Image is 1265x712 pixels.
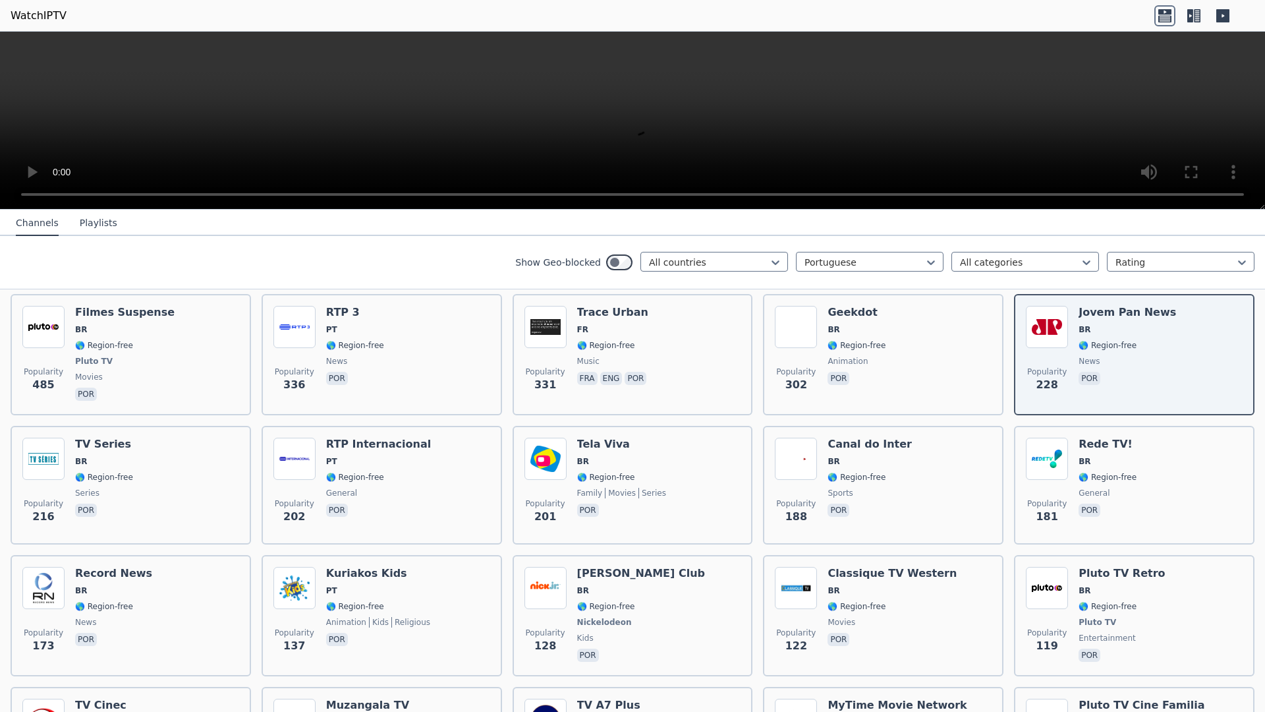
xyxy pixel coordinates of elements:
[75,488,99,498] span: series
[828,306,885,319] h6: Geekdot
[1036,509,1057,525] span: 181
[75,504,97,517] p: por
[828,699,967,712] h6: MyTime Movie Network
[24,498,63,509] span: Popularity
[577,306,650,319] h6: Trace Urban
[1079,699,1204,712] h6: Pluto TV Cine Familia
[534,638,556,654] span: 128
[1026,438,1068,480] img: Rede TV!
[577,633,594,643] span: kids
[577,372,598,385] p: fra
[75,456,87,467] span: BR
[273,438,316,480] img: RTP Internacional
[828,372,849,385] p: por
[534,377,556,393] span: 331
[75,585,87,596] span: BR
[1079,617,1116,628] span: Pluto TV
[75,356,113,367] span: Pluto TV
[1079,472,1137,483] span: 🌎 Region-free
[577,324,588,335] span: FR
[275,498,314,509] span: Popularity
[828,504,849,517] p: por
[577,488,603,498] span: family
[828,340,885,351] span: 🌎 Region-free
[275,628,314,638] span: Popularity
[775,567,817,609] img: Classique TV Western
[22,438,65,480] img: TV Series
[828,567,957,580] h6: Classique TV Western
[326,585,337,596] span: PT
[326,340,384,351] span: 🌎 Region-free
[326,504,348,517] p: por
[80,211,117,236] button: Playlists
[273,567,316,609] img: Kuriakos Kids
[273,306,316,348] img: RTP 3
[326,601,384,612] span: 🌎 Region-free
[75,324,87,335] span: BR
[326,472,384,483] span: 🌎 Region-free
[32,509,54,525] span: 216
[75,699,133,712] h6: TV Cinec
[625,372,646,385] p: por
[1079,324,1090,335] span: BR
[577,438,666,451] h6: Tela Viva
[1027,628,1067,638] span: Popularity
[605,488,636,498] span: movies
[16,211,59,236] button: Channels
[577,340,635,351] span: 🌎 Region-free
[577,456,589,467] span: BR
[785,509,807,525] span: 188
[1079,340,1137,351] span: 🌎 Region-free
[75,472,133,483] span: 🌎 Region-free
[75,340,133,351] span: 🌎 Region-free
[75,633,97,646] p: por
[524,567,567,609] img: Nick Jr. Club
[534,509,556,525] span: 201
[1036,638,1057,654] span: 119
[1027,367,1067,377] span: Popularity
[369,617,389,628] span: kids
[638,488,666,498] span: series
[22,306,65,348] img: Filmes Suspense
[75,567,152,580] h6: Record News
[326,567,430,580] h6: Kuriakos Kids
[828,601,885,612] span: 🌎 Region-free
[828,633,849,646] p: por
[577,504,599,517] p: por
[24,367,63,377] span: Popularity
[577,472,635,483] span: 🌎 Region-free
[326,488,357,498] span: general
[283,509,305,525] span: 202
[75,617,96,628] span: news
[1079,649,1100,662] p: por
[1079,601,1137,612] span: 🌎 Region-free
[22,567,65,609] img: Record News
[283,377,305,393] span: 336
[326,617,366,628] span: animation
[828,456,839,467] span: BR
[577,699,690,712] h6: TV A7 Plus
[75,388,97,401] p: por
[32,638,54,654] span: 173
[1079,633,1136,643] span: entertainment
[775,306,817,348] img: Geekdot
[785,377,807,393] span: 302
[1079,438,1137,451] h6: Rede TV!
[577,649,599,662] p: por
[524,438,567,480] img: Tela Viva
[776,498,816,509] span: Popularity
[828,488,853,498] span: sports
[577,356,600,367] span: music
[1027,498,1067,509] span: Popularity
[1026,306,1068,348] img: Jovem Pan News
[600,372,623,385] p: eng
[828,617,855,628] span: movies
[828,356,868,367] span: animation
[1079,372,1100,385] p: por
[326,306,384,319] h6: RTP 3
[577,585,589,596] span: BR
[526,628,565,638] span: Popularity
[275,367,314,377] span: Popularity
[11,8,67,24] a: WatchIPTV
[828,472,885,483] span: 🌎 Region-free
